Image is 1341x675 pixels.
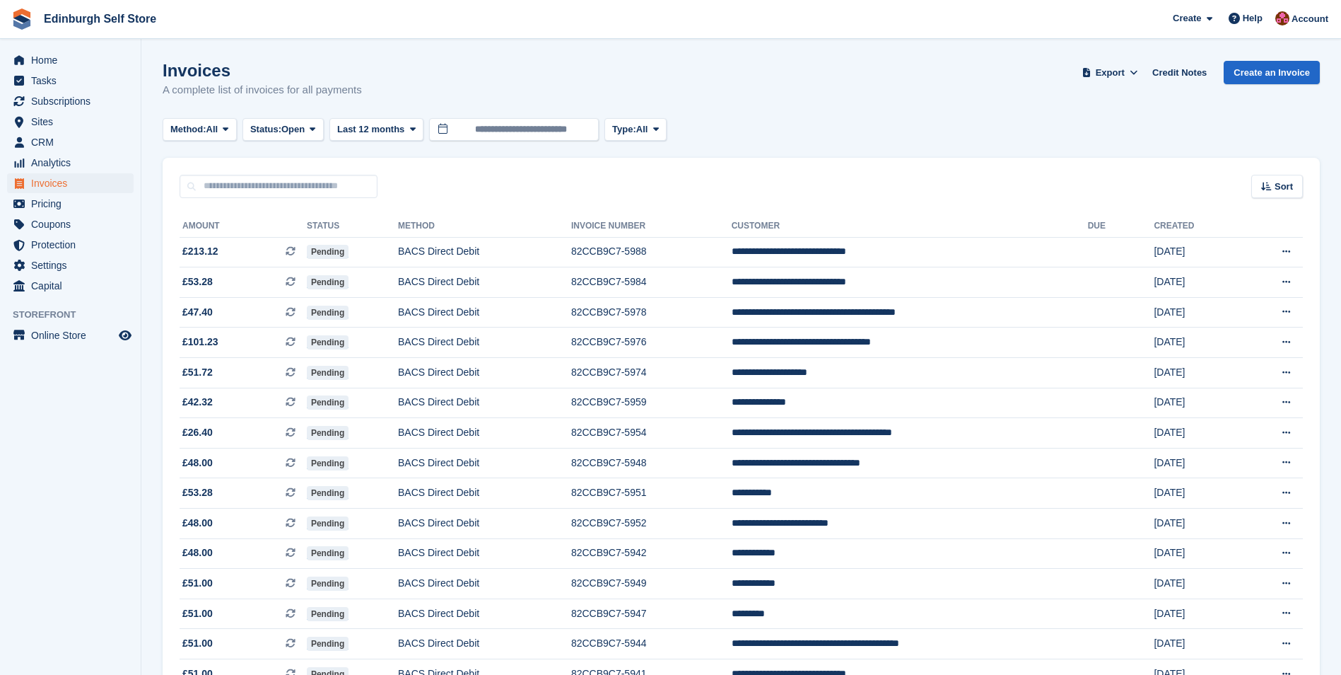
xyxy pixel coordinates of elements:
[571,358,732,388] td: 82CCB9C7-5974
[7,255,134,275] a: menu
[31,255,116,275] span: Settings
[13,308,141,322] span: Storefront
[31,214,116,234] span: Coupons
[31,112,116,132] span: Sites
[7,91,134,111] a: menu
[182,606,213,621] span: £51.00
[307,456,349,471] span: Pending
[398,328,571,358] td: BACS Direct Debit
[31,235,116,255] span: Protection
[182,485,213,500] span: £53.28
[182,425,213,440] span: £26.40
[1154,328,1239,358] td: [DATE]
[182,365,213,380] span: £51.72
[1275,11,1289,25] img: Lucy Michalec
[31,325,116,345] span: Online Store
[1173,11,1201,25] span: Create
[571,215,732,238] th: Invoice Number
[1224,61,1320,84] a: Create an Invoice
[7,235,134,255] a: menu
[307,517,349,531] span: Pending
[1154,267,1239,298] td: [DATE]
[398,599,571,629] td: BACS Direct Debit
[307,486,349,500] span: Pending
[7,50,134,70] a: menu
[182,335,218,350] span: £101.23
[7,214,134,234] a: menu
[31,132,116,152] span: CRM
[7,71,134,91] a: menu
[242,118,324,142] button: Status: Open
[307,637,349,651] span: Pending
[1154,237,1239,267] td: [DATE]
[571,629,732,659] td: 82CCB9C7-5944
[636,122,648,137] span: All
[1147,61,1212,84] a: Credit Notes
[31,276,116,296] span: Capital
[571,388,732,418] td: 82CCB9C7-5959
[398,215,571,238] th: Method
[307,215,398,238] th: Status
[1154,388,1239,418] td: [DATE]
[398,478,571,509] td: BACS Direct Debit
[571,267,732,298] td: 82CCB9C7-5984
[250,122,281,137] span: Status:
[182,395,213,410] span: £42.32
[7,132,134,152] a: menu
[7,325,134,345] a: menu
[307,607,349,621] span: Pending
[398,569,571,599] td: BACS Direct Debit
[1154,215,1239,238] th: Created
[182,516,213,531] span: £48.00
[182,305,213,320] span: £47.40
[307,366,349,380] span: Pending
[163,82,362,98] p: A complete list of invoices for all payments
[1154,599,1239,629] td: [DATE]
[182,275,213,289] span: £53.28
[571,237,732,267] td: 82CCB9C7-5988
[329,118,423,142] button: Last 12 months
[31,173,116,193] span: Invoices
[398,538,571,569] td: BACS Direct Debit
[7,194,134,214] a: menu
[31,194,116,214] span: Pricing
[31,91,116,111] span: Subscriptions
[307,306,349,320] span: Pending
[163,118,237,142] button: Method: All
[7,276,134,296] a: menu
[180,215,307,238] th: Amount
[571,448,732,478] td: 82CCB9C7-5948
[1154,358,1239,388] td: [DATE]
[1275,180,1293,194] span: Sort
[117,327,134,344] a: Preview store
[398,358,571,388] td: BACS Direct Debit
[11,8,33,30] img: stora-icon-8386f47178a22dfd0bd8f6a31ec36ba5ce8667c1dd55bd0f319d3a0aa187defe.svg
[170,122,206,137] span: Method:
[398,297,571,328] td: BACS Direct Debit
[182,456,213,471] span: £48.00
[1154,418,1239,449] td: [DATE]
[398,388,571,418] td: BACS Direct Debit
[604,118,667,142] button: Type: All
[307,546,349,560] span: Pending
[206,122,218,137] span: All
[38,7,162,30] a: Edinburgh Self Store
[571,478,732,509] td: 82CCB9C7-5951
[571,328,732,358] td: 82CCB9C7-5976
[1154,569,1239,599] td: [DATE]
[307,396,349,410] span: Pending
[571,599,732,629] td: 82CCB9C7-5947
[307,577,349,591] span: Pending
[182,546,213,560] span: £48.00
[612,122,636,137] span: Type:
[1079,61,1141,84] button: Export
[398,629,571,659] td: BACS Direct Debit
[571,297,732,328] td: 82CCB9C7-5978
[398,509,571,539] td: BACS Direct Debit
[1154,509,1239,539] td: [DATE]
[1243,11,1263,25] span: Help
[1292,12,1328,26] span: Account
[7,153,134,173] a: menu
[31,153,116,173] span: Analytics
[307,426,349,440] span: Pending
